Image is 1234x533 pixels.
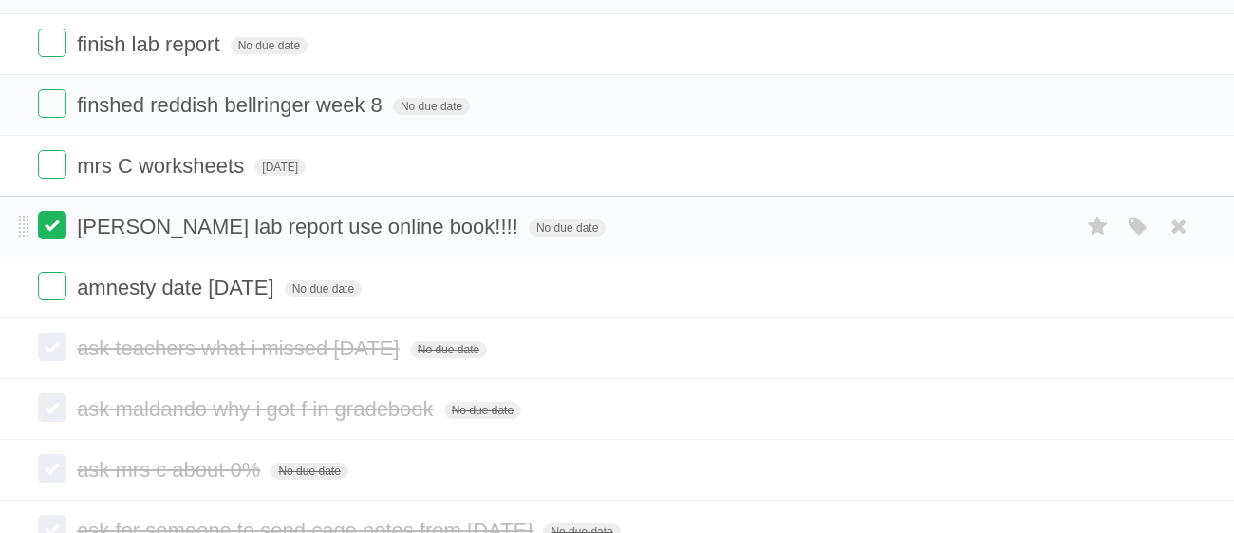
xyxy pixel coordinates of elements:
[393,98,470,115] span: No due date
[77,458,265,482] span: ask mrs c about 0%
[77,154,249,178] span: mrs C worksheets
[529,219,606,237] span: No due date
[1080,211,1116,242] label: Star task
[38,150,66,179] label: Done
[38,29,66,57] label: Done
[410,341,487,358] span: No due date
[77,93,387,117] span: finshed reddish bellringer week 8
[38,211,66,239] label: Done
[231,37,308,54] span: No due date
[285,280,362,297] span: No due date
[444,402,521,419] span: No due date
[38,272,66,300] label: Done
[38,333,66,361] label: Done
[271,463,347,480] span: No due date
[77,336,404,360] span: ask teachers what i missed [DATE]
[77,32,224,56] span: finish lab report
[38,454,66,483] label: Done
[77,397,438,421] span: ask maldando why i got f in gradebook
[77,215,523,238] span: [PERSON_NAME] lab report use online book!!!!
[77,276,278,299] span: amnesty date [DATE]
[38,89,66,118] label: Done
[254,159,306,176] span: [DATE]
[38,393,66,422] label: Done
